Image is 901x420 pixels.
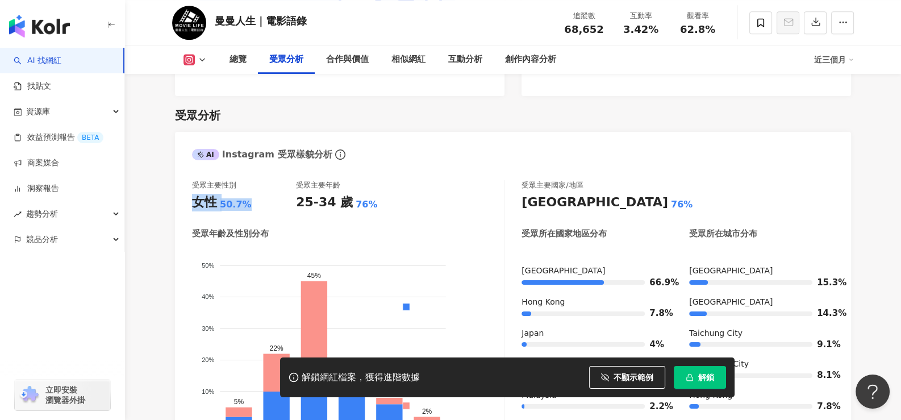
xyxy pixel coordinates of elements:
[192,194,217,211] div: 女性
[192,149,219,160] div: AI
[18,386,40,404] img: chrome extension
[326,53,369,66] div: 合作與價值
[14,210,22,218] span: rise
[522,328,666,339] div: Japan
[689,265,834,277] div: [GEOGRAPHIC_DATA]
[192,180,236,190] div: 受眾主要性別
[522,297,666,308] div: Hong Kong
[689,328,834,339] div: Taichung City
[14,157,59,169] a: 商案媒合
[391,53,426,66] div: 相似網紅
[564,23,603,35] span: 68,652
[172,6,206,40] img: KOL Avatar
[817,402,834,411] span: 7.8%
[817,340,834,349] span: 9.1%
[614,373,653,382] span: 不顯示範例
[220,198,252,211] div: 50.7%
[296,194,353,211] div: 25-34 歲
[175,107,220,123] div: 受眾分析
[522,194,668,211] div: [GEOGRAPHIC_DATA]
[814,51,854,69] div: 近三個月
[649,309,666,318] span: 7.8%
[202,294,214,301] tspan: 40%
[562,10,606,22] div: 追蹤數
[202,325,214,332] tspan: 30%
[522,228,607,240] div: 受眾所在國家地區分布
[9,15,70,38] img: logo
[26,99,50,124] span: 資源庫
[14,183,59,194] a: 洞察報告
[14,132,103,143] a: 效益預測報告BETA
[14,81,51,92] a: 找貼文
[202,262,214,269] tspan: 50%
[817,278,834,287] span: 15.3%
[215,14,307,28] div: 曼曼人生｜電影語錄
[649,278,666,287] span: 66.9%
[356,198,377,211] div: 76%
[680,24,715,35] span: 62.8%
[26,227,58,252] span: 競品分析
[623,24,658,35] span: 3.42%
[619,10,662,22] div: 互動率
[333,148,347,161] span: info-circle
[15,380,110,410] a: chrome extension立即安裝 瀏覽器外掛
[674,366,726,389] button: 解鎖
[26,201,58,227] span: 趨勢分析
[689,297,834,308] div: [GEOGRAPHIC_DATA]
[45,385,85,405] span: 立即安裝 瀏覽器外掛
[689,228,757,240] div: 受眾所在城市分布
[192,228,269,240] div: 受眾年齡及性別分布
[202,357,214,364] tspan: 20%
[230,53,247,66] div: 總覽
[505,53,556,66] div: 創作內容分析
[676,10,719,22] div: 觀看率
[671,198,693,211] div: 76%
[296,180,340,190] div: 受眾主要年齡
[14,55,61,66] a: searchAI 找網紅
[302,372,420,384] div: 解鎖網紅檔案，獲得進階數據
[589,366,665,389] button: 不顯示範例
[698,373,714,382] span: 解鎖
[649,340,666,349] span: 4%
[192,148,332,161] div: Instagram 受眾樣貌分析
[448,53,482,66] div: 互動分析
[522,180,583,190] div: 受眾主要國家/地區
[817,309,834,318] span: 14.3%
[649,402,666,411] span: 2.2%
[269,53,303,66] div: 受眾分析
[522,265,666,277] div: [GEOGRAPHIC_DATA]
